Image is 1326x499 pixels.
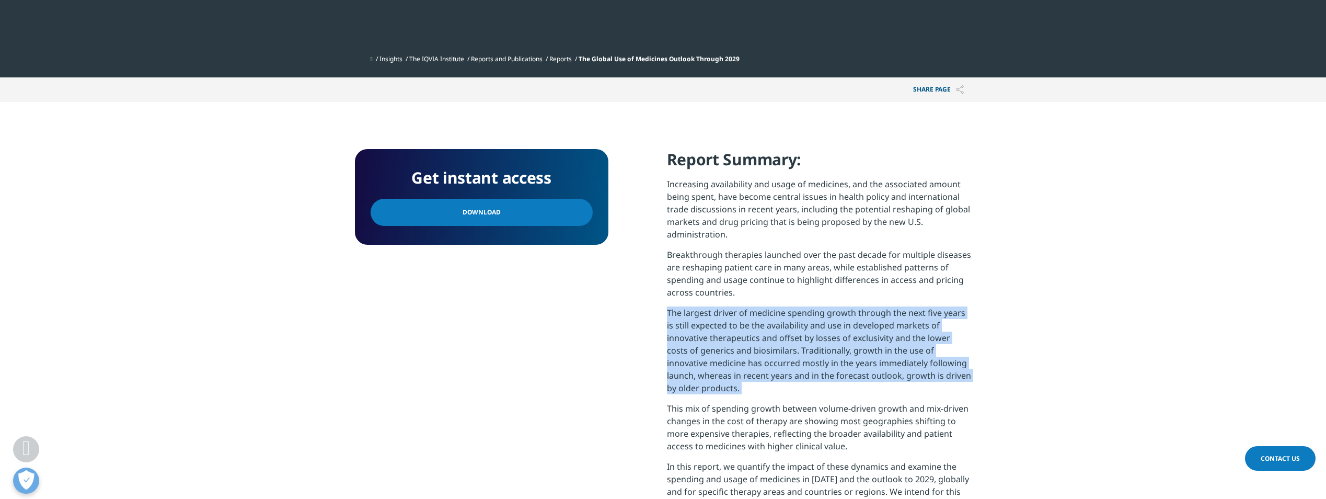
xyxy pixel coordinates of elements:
[667,178,972,248] p: Increasing availability and usage of medicines, and the associated amount being spent, have becom...
[371,199,593,226] a: Download
[409,54,464,63] a: The IQVIA Institute
[905,77,972,102] button: Share PAGEShare PAGE
[13,468,39,494] button: Abrir preferências
[667,248,972,307] p: Breakthrough therapies launched over the past decade for multiple diseases are reshaping patient ...
[667,149,972,178] h4: Report Summary:
[667,307,972,402] p: The largest driver of medicine spending growth through the next five years is still expected to b...
[1245,446,1316,471] a: Contact Us
[371,165,593,191] h4: Get instant access
[463,207,501,218] span: Download
[579,54,740,63] span: The Global Use of Medicines Outlook Through 2029
[549,54,572,63] a: Reports
[1261,454,1300,463] span: Contact Us
[379,54,402,63] a: Insights
[471,54,543,63] a: Reports and Publications
[956,85,964,94] img: Share PAGE
[667,402,972,460] p: This mix of spending growth between volume-driven growth and mix-driven changes in the cost of th...
[905,77,972,102] p: Share PAGE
